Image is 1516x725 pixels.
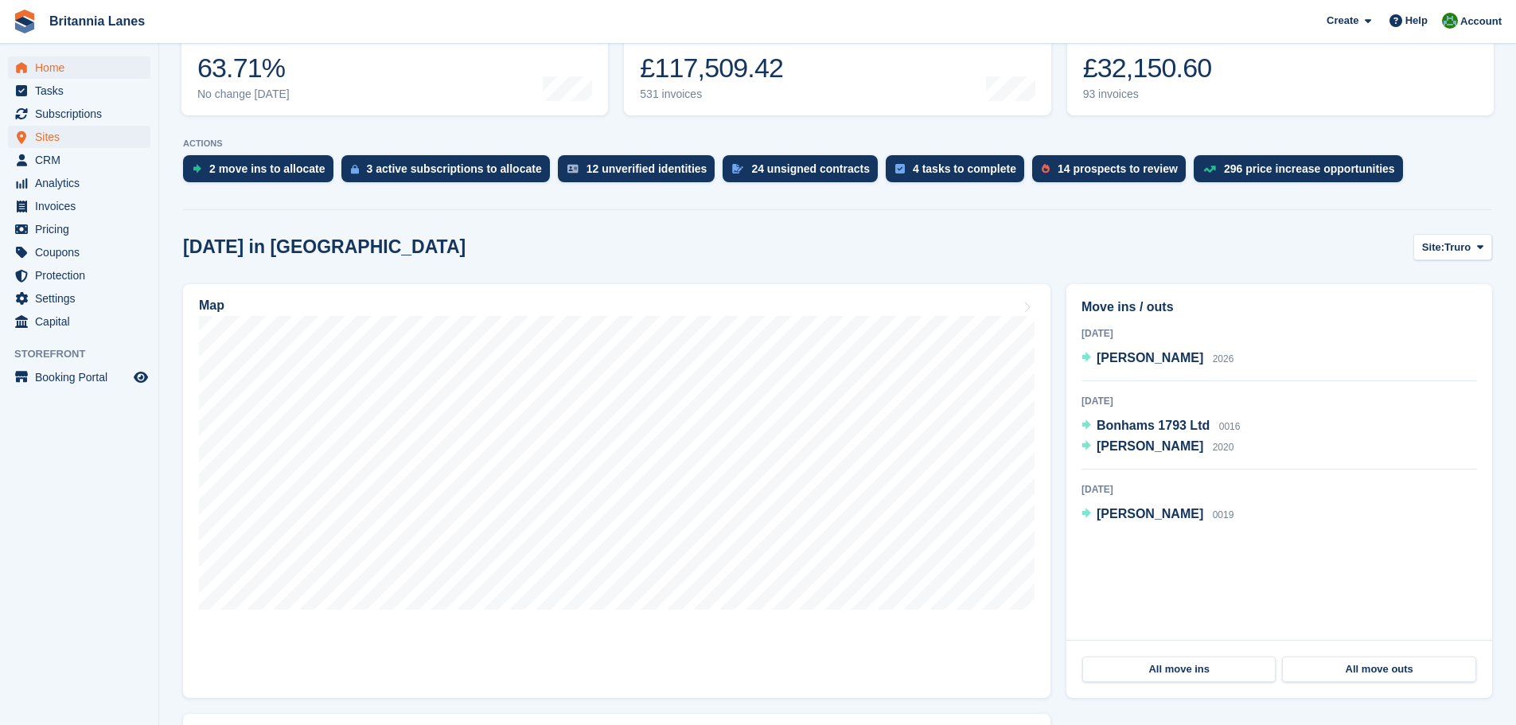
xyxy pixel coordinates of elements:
[8,149,150,171] a: menu
[751,162,870,175] div: 24 unsigned contracts
[8,241,150,263] a: menu
[181,14,608,115] a: Occupancy 63.71% No change [DATE]
[197,52,290,84] div: 63.71%
[1213,353,1234,364] span: 2026
[886,155,1032,190] a: 4 tasks to complete
[35,366,131,388] span: Booking Portal
[8,366,150,388] a: menu
[1097,351,1203,364] span: [PERSON_NAME]
[8,310,150,333] a: menu
[1081,349,1233,369] a: [PERSON_NAME] 2026
[1097,419,1210,432] span: Bonhams 1793 Ltd
[1081,394,1477,408] div: [DATE]
[1282,657,1475,682] a: All move outs
[1213,509,1234,520] span: 0019
[1460,14,1502,29] span: Account
[367,162,542,175] div: 3 active subscriptions to allocate
[183,138,1492,149] p: ACTIONS
[587,162,707,175] div: 12 unverified identities
[1081,482,1477,497] div: [DATE]
[8,126,150,148] a: menu
[1058,162,1178,175] div: 14 prospects to review
[913,162,1016,175] div: 4 tasks to complete
[35,264,131,286] span: Protection
[14,346,158,362] span: Storefront
[8,80,150,102] a: menu
[35,241,131,263] span: Coupons
[558,155,723,190] a: 12 unverified identities
[35,149,131,171] span: CRM
[35,57,131,79] span: Home
[624,14,1050,115] a: Month-to-date sales £117,509.42 531 invoices
[1082,657,1276,682] a: All move ins
[183,236,466,258] h2: [DATE] in [GEOGRAPHIC_DATA]
[732,164,743,173] img: contract_signature_icon-13c848040528278c33f63329250d36e43548de30e8caae1d1a13099fd9432cc5.svg
[13,10,37,33] img: stora-icon-8386f47178a22dfd0bd8f6a31ec36ba5ce8667c1dd55bd0f319d3a0aa187defe.svg
[43,8,151,34] a: Britannia Lanes
[1444,240,1471,255] span: Truro
[193,164,201,173] img: move_ins_to_allocate_icon-fdf77a2bb77ea45bf5b3d319d69a93e2d87916cf1d5bf7949dd705db3b84f3ca.svg
[723,155,886,190] a: 24 unsigned contracts
[1081,416,1240,437] a: Bonhams 1793 Ltd 0016
[567,164,579,173] img: verify_identity-adf6edd0f0f0b5bbfe63781bf79b02c33cf7c696d77639b501bdc392416b5a36.svg
[1081,437,1233,458] a: [PERSON_NAME] 2020
[1203,166,1216,173] img: price_increase_opportunities-93ffe204e8149a01c8c9dc8f82e8f89637d9d84a8eef4429ea346261dce0b2c0.svg
[1405,13,1428,29] span: Help
[1083,88,1212,101] div: 93 invoices
[640,88,783,101] div: 531 invoices
[35,195,131,217] span: Invoices
[1081,298,1477,317] h2: Move ins / outs
[199,298,224,313] h2: Map
[1213,442,1234,453] span: 2020
[1032,155,1194,190] a: 14 prospects to review
[1097,507,1203,520] span: [PERSON_NAME]
[35,310,131,333] span: Capital
[209,162,325,175] div: 2 move ins to allocate
[131,368,150,387] a: Preview store
[1081,326,1477,341] div: [DATE]
[351,164,359,174] img: active_subscription_to_allocate_icon-d502201f5373d7db506a760aba3b589e785aa758c864c3986d89f69b8ff3...
[35,103,131,125] span: Subscriptions
[35,218,131,240] span: Pricing
[1083,52,1212,84] div: £32,150.60
[8,57,150,79] a: menu
[1327,13,1358,29] span: Create
[8,218,150,240] a: menu
[197,88,290,101] div: No change [DATE]
[35,80,131,102] span: Tasks
[1097,439,1203,453] span: [PERSON_NAME]
[8,172,150,194] a: menu
[35,172,131,194] span: Analytics
[1224,162,1395,175] div: 296 price increase opportunities
[1422,240,1444,255] span: Site:
[1219,421,1241,432] span: 0016
[1442,13,1458,29] img: Matt Lane
[35,126,131,148] span: Sites
[1067,14,1494,115] a: Awaiting payment £32,150.60 93 invoices
[8,287,150,310] a: menu
[341,155,558,190] a: 3 active subscriptions to allocate
[1042,164,1050,173] img: prospect-51fa495bee0391a8d652442698ab0144808aea92771e9ea1ae160a38d050c398.svg
[183,155,341,190] a: 2 move ins to allocate
[1081,505,1233,525] a: [PERSON_NAME] 0019
[8,103,150,125] a: menu
[640,52,783,84] div: £117,509.42
[8,195,150,217] a: menu
[183,284,1050,698] a: Map
[1194,155,1411,190] a: 296 price increase opportunities
[1413,234,1492,260] button: Site: Truro
[8,264,150,286] a: menu
[35,287,131,310] span: Settings
[895,164,905,173] img: task-75834270c22a3079a89374b754ae025e5fb1db73e45f91037f5363f120a921f8.svg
